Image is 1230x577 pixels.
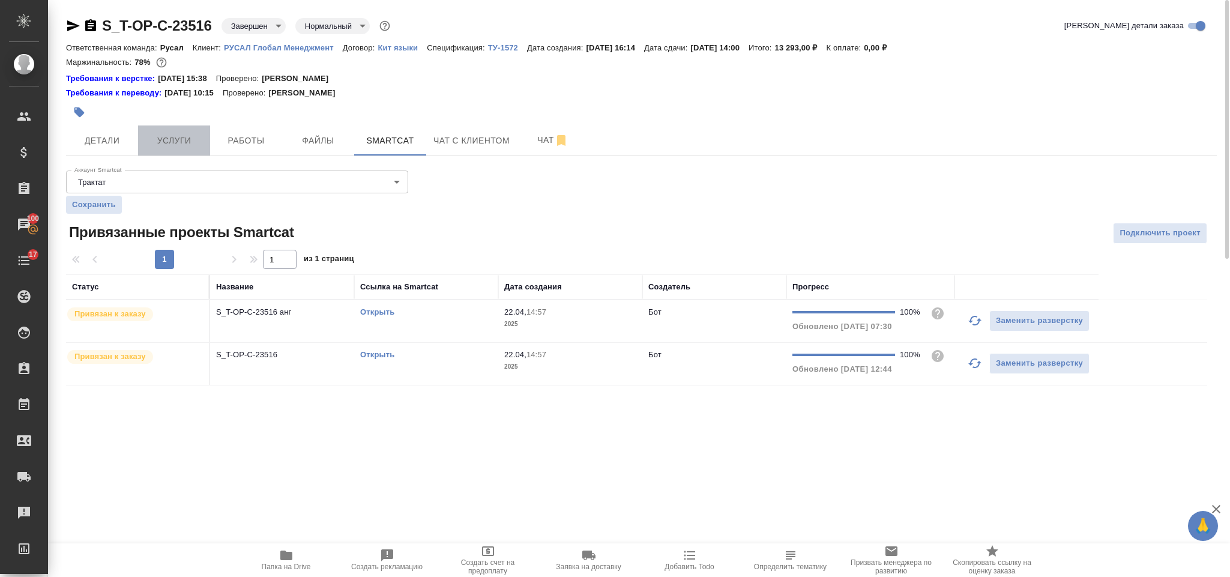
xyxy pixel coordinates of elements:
button: Скопировать ссылку [83,19,98,33]
p: РУСАЛ Глобал Менеджмент [224,43,343,52]
p: 22.04, [504,307,526,316]
p: Привязан к заказу [74,308,146,320]
p: Привязан к заказу [74,351,146,363]
button: Обновить прогресс [960,349,989,378]
div: Название [216,281,253,293]
button: Заменить разверстку [989,353,1090,374]
p: [DATE] 16:14 [586,43,644,52]
span: Заменить разверстку [996,314,1083,328]
span: Сохранить [72,199,116,211]
p: [DATE] 15:38 [158,73,216,85]
button: Нормальный [301,21,355,31]
button: Трактат [74,177,109,187]
a: Требования к верстке: [66,73,158,85]
p: [PERSON_NAME] [262,73,337,85]
button: Подключить проект [1113,223,1207,244]
span: [PERSON_NAME] детали заказа [1064,20,1184,32]
p: Итого: [749,43,774,52]
span: из 1 страниц [304,252,354,269]
p: Ответственная команда: [66,43,160,52]
div: 100% [900,349,921,361]
p: Проверено: [216,73,262,85]
span: Чат с клиентом [433,133,510,148]
span: Подключить проект [1120,226,1201,240]
p: Маржинальность: [66,58,134,67]
span: 🙏 [1193,513,1213,539]
div: Трактат [66,171,408,193]
p: 0,00 ₽ [864,43,896,52]
p: 2025 [504,318,636,330]
p: S_T-OP-C-23516 анг [216,306,348,318]
p: Бот [648,307,662,316]
p: Дата создания: [527,43,586,52]
div: Статус [72,281,99,293]
div: Завершен [222,18,286,34]
p: 14:57 [526,350,546,359]
a: Кит языки [378,42,427,52]
p: 14:57 [526,307,546,316]
span: Детали [73,133,131,148]
p: Дата сдачи: [644,43,690,52]
p: Бот [648,350,662,359]
span: Заменить разверстку [996,357,1083,370]
span: 17 [22,249,44,261]
span: Файлы [289,133,347,148]
span: Привязанные проекты Smartcat [66,223,294,242]
a: Открыть [360,350,394,359]
p: Проверено: [223,87,269,99]
span: Обновлено [DATE] 07:30 [792,322,892,331]
div: Прогресс [792,281,829,293]
p: [DATE] 14:00 [690,43,749,52]
button: Сохранить [66,196,122,214]
button: Доп статусы указывают на важность/срочность заказа [377,18,393,34]
button: Обновить прогресс [960,306,989,335]
div: Нажми, чтобы открыть папку с инструкцией [66,73,158,85]
button: Завершен [228,21,271,31]
span: Услуги [145,133,203,148]
a: ТУ-1572 [488,42,527,52]
span: Работы [217,133,275,148]
p: Договор: [343,43,378,52]
span: Smartcat [361,133,419,148]
a: S_T-OP-C-23516 [102,17,212,34]
p: 2025 [504,361,636,373]
a: 100 [3,210,45,240]
div: Завершен [295,18,370,34]
p: [PERSON_NAME] [268,87,344,99]
a: Открыть [360,307,394,316]
p: 78% [134,58,153,67]
a: РУСАЛ Глобал Менеджмент [224,42,343,52]
span: Чат [524,133,582,148]
div: Создатель [648,281,690,293]
button: 🙏 [1188,511,1218,541]
p: ТУ-1572 [488,43,527,52]
p: Спецификация: [427,43,487,52]
button: Скопировать ссылку для ЯМессенджера [66,19,80,33]
a: 17 [3,246,45,276]
div: Ссылка на Smartcat [360,281,438,293]
span: Обновлено [DATE] 12:44 [792,364,892,373]
p: S_T-OP-C-23516 [216,349,348,361]
span: 100 [20,213,47,225]
div: Дата создания [504,281,562,293]
p: Русал [160,43,193,52]
button: 2400.66 RUB; [154,55,169,70]
p: Клиент: [193,43,224,52]
div: 100% [900,306,921,318]
p: [DATE] 10:15 [164,87,223,99]
p: 22.04, [504,350,526,359]
p: К оплате: [827,43,864,52]
button: Добавить тэг [66,99,92,125]
p: Кит языки [378,43,427,52]
div: Нажми, чтобы открыть папку с инструкцией [66,87,164,99]
p: 13 293,00 ₽ [775,43,827,52]
button: Заменить разверстку [989,310,1090,331]
a: Требования к переводу: [66,87,164,99]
